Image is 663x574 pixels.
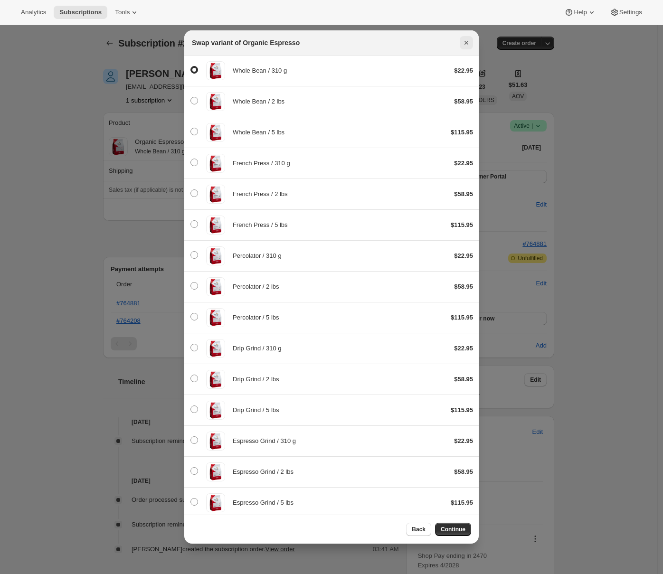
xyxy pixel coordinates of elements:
img: Espresso Grind / 310 g [206,432,225,451]
img: Drip Grind / 310 g [206,339,225,358]
img: Whole Bean / 5 lbs [206,123,225,142]
div: $58.95 [454,97,473,106]
span: Back [412,526,426,533]
span: Percolator / 5 lbs [233,314,279,321]
img: Drip Grind / 2 lbs [206,370,225,389]
span: French Press / 2 lbs [233,190,288,198]
span: Whole Bean / 2 lbs [233,98,284,105]
button: Settings [604,6,648,19]
button: Back [406,523,431,536]
button: Analytics [15,6,52,19]
span: Drip Grind / 310 g [233,345,282,352]
div: $115.95 [451,220,473,230]
span: Tools [115,9,130,16]
span: Continue [441,526,465,533]
div: $115.95 [451,313,473,322]
span: Percolator / 310 g [233,252,282,259]
div: $22.95 [454,344,473,353]
button: Help [559,6,602,19]
img: Drip Grind / 5 lbs [206,401,225,420]
img: Percolator / 5 lbs [206,308,225,327]
span: Subscriptions [59,9,102,16]
div: $22.95 [454,159,473,168]
span: Espresso Grind / 310 g [233,437,296,444]
div: $115.95 [451,128,473,137]
img: Whole Bean / 2 lbs [206,92,225,111]
button: Tools [109,6,145,19]
img: Percolator / 2 lbs [206,277,225,296]
button: Close [460,36,473,49]
img: French Press / 310 g [206,154,225,173]
img: Espresso Grind / 2 lbs [206,462,225,481]
span: French Press / 310 g [233,160,290,167]
span: Settings [619,9,642,16]
img: Whole Bean / 310 g [206,61,225,80]
span: Analytics [21,9,46,16]
span: Drip Grind / 5 lbs [233,406,279,414]
div: $115.95 [451,405,473,415]
img: French Press / 5 lbs [206,216,225,235]
div: $58.95 [454,375,473,384]
span: Help [574,9,587,16]
div: $22.95 [454,251,473,261]
span: Whole Bean / 310 g [233,67,287,74]
img: French Press / 2 lbs [206,185,225,204]
div: $115.95 [451,498,473,508]
span: Espresso Grind / 2 lbs [233,468,294,475]
span: Espresso Grind / 5 lbs [233,499,294,506]
div: $22.95 [454,66,473,75]
span: Whole Bean / 5 lbs [233,129,284,136]
span: Percolator / 2 lbs [233,283,279,290]
div: $58.95 [454,282,473,292]
button: Continue [435,523,471,536]
div: $58.95 [454,467,473,477]
span: Drip Grind / 2 lbs [233,376,279,383]
img: Espresso Grind / 5 lbs [206,493,225,512]
div: $58.95 [454,189,473,199]
img: Percolator / 310 g [206,246,225,265]
div: $22.95 [454,436,473,446]
span: French Press / 5 lbs [233,221,288,228]
h2: Swap variant of Organic Espresso [192,38,300,47]
button: Subscriptions [54,6,107,19]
